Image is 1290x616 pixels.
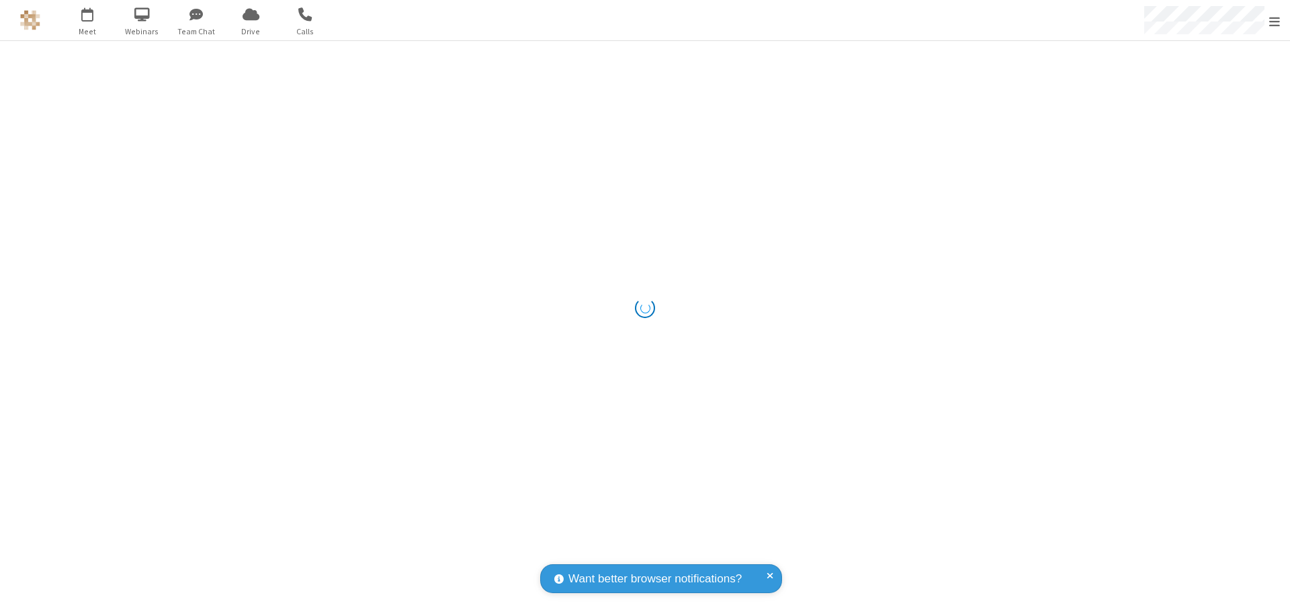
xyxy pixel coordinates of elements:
[20,10,40,30] img: QA Selenium DO NOT DELETE OR CHANGE
[280,26,331,38] span: Calls
[117,26,167,38] span: Webinars
[226,26,276,38] span: Drive
[171,26,222,38] span: Team Chat
[568,570,742,588] span: Want better browser notifications?
[62,26,113,38] span: Meet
